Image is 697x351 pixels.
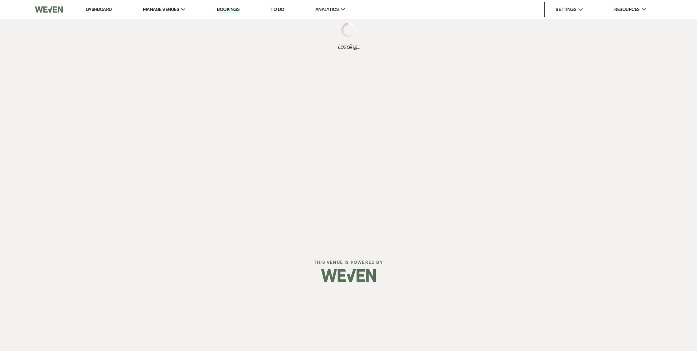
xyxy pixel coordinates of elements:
img: Weven Logo [35,2,63,17]
span: Analytics [315,6,339,13]
a: Bookings [217,6,240,13]
span: Manage Venues [143,6,179,13]
a: To Do [270,6,284,12]
span: Loading... [338,42,360,51]
a: Dashboard [86,6,112,12]
img: Weven Logo [321,263,376,288]
span: Settings [556,6,576,13]
span: Resources [614,6,639,13]
img: loading spinner [341,23,356,37]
